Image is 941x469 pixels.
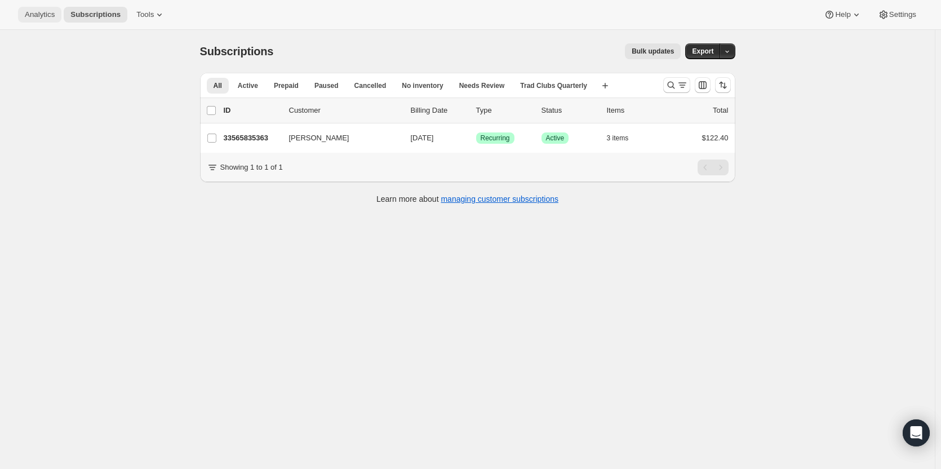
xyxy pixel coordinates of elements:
button: Customize table column order and visibility [695,77,711,93]
span: Trad Clubs Quarterly [520,81,587,90]
button: Create new view [596,78,614,94]
button: Search and filter results [663,77,690,93]
p: Status [541,105,598,116]
button: Analytics [18,7,61,23]
span: Settings [889,10,916,19]
nav: Pagination [698,160,729,175]
span: Help [835,10,850,19]
span: Paused [314,81,339,90]
div: Items [607,105,663,116]
span: Subscriptions [200,45,274,57]
p: Customer [289,105,402,116]
button: Bulk updates [625,43,681,59]
button: [PERSON_NAME] [282,129,395,147]
div: IDCustomerBilling DateTypeStatusItemsTotal [224,105,729,116]
span: [DATE] [411,134,434,142]
p: Learn more about [376,193,558,205]
span: Tools [136,10,154,19]
span: Active [546,134,565,143]
p: 33565835363 [224,132,280,144]
div: Open Intercom Messenger [903,419,930,446]
span: Needs Review [459,81,505,90]
span: $122.40 [702,134,729,142]
span: Prepaid [274,81,299,90]
button: Subscriptions [64,7,127,23]
button: Settings [871,7,923,23]
button: Export [685,43,720,59]
span: Active [238,81,258,90]
p: Billing Date [411,105,467,116]
span: Recurring [481,134,510,143]
span: Analytics [25,10,55,19]
span: Bulk updates [632,47,674,56]
span: Subscriptions [70,10,121,19]
button: 3 items [607,130,641,146]
button: Help [817,7,868,23]
p: ID [224,105,280,116]
button: Sort the results [715,77,731,93]
div: 33565835363[PERSON_NAME][DATE]SuccessRecurringSuccessActive3 items$122.40 [224,130,729,146]
p: Total [713,105,728,116]
span: [PERSON_NAME] [289,132,349,144]
span: Export [692,47,713,56]
p: Showing 1 to 1 of 1 [220,162,283,173]
span: 3 items [607,134,629,143]
span: Cancelled [354,81,387,90]
button: Tools [130,7,172,23]
a: managing customer subscriptions [441,194,558,203]
span: No inventory [402,81,443,90]
div: Type [476,105,532,116]
span: All [214,81,222,90]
